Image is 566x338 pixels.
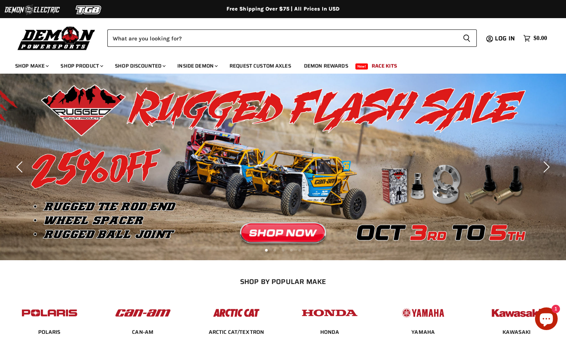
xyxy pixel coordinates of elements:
span: Log in [495,34,515,43]
img: POPULAR_MAKE_logo_4_4923a504-4bac-4306-a1be-165a52280178.jpg [300,301,359,324]
button: Next [538,159,553,174]
img: POPULAR_MAKE_logo_6_76e8c46f-2d1e-4ecc-b320-194822857d41.jpg [487,301,546,324]
span: YAMAHA [411,329,435,336]
a: Shop Discounted [109,58,170,74]
a: Shop Product [55,58,108,74]
li: Page dot 3 [282,249,284,252]
img: Demon Electric Logo 2 [4,3,60,17]
a: KAWASAKI [502,329,530,335]
a: Log in [492,35,519,42]
span: KAWASAKI [502,329,530,336]
span: HONDA [320,329,340,336]
a: YAMAHA [411,329,435,335]
img: POPULAR_MAKE_logo_2_dba48cf1-af45-46d4-8f73-953a0f002620.jpg [20,301,79,324]
a: Demon Rewards [298,58,354,74]
li: Page dot 5 [298,249,301,252]
span: $0.00 [533,35,547,42]
img: Demon Powersports [15,25,98,51]
span: POLARIS [38,329,61,336]
span: CAN-AM [132,329,154,336]
img: TGB Logo 2 [60,3,117,17]
li: Page dot 4 [290,249,293,252]
img: POPULAR_MAKE_logo_1_adc20308-ab24-48c4-9fac-e3c1a623d575.jpg [113,301,172,324]
span: New! [355,63,368,69]
a: CAN-AM [132,329,154,335]
a: Shop Make [9,58,53,74]
a: Race Kits [366,58,403,74]
a: POLARIS [38,329,61,335]
a: $0.00 [519,33,551,44]
form: Product [107,29,477,47]
ul: Main menu [9,55,545,74]
span: ARCTIC CAT/TEXTRON [209,329,264,336]
inbox-online-store-chat: Shopify online store chat [533,307,560,332]
li: Page dot 2 [273,249,276,252]
input: Search [107,29,457,47]
a: ARCTIC CAT/TEXTRON [209,329,264,335]
button: Search [457,29,477,47]
img: POPULAR_MAKE_logo_5_20258e7f-293c-4aac-afa8-159eaa299126.jpg [394,301,453,324]
img: POPULAR_MAKE_logo_3_027535af-6171-4c5e-a9bc-f0eccd05c5d6.jpg [207,301,266,324]
h2: SHOP BY POPULAR MAKE [9,278,557,286]
a: Inside Demon [172,58,222,74]
button: Previous [13,159,28,174]
li: Page dot 1 [265,249,268,252]
a: Request Custom Axles [224,58,297,74]
a: HONDA [320,329,340,335]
